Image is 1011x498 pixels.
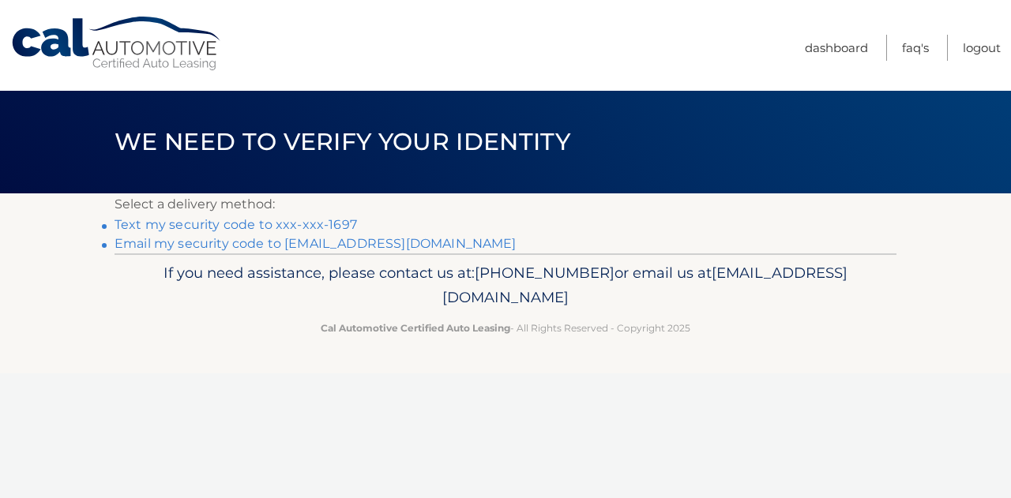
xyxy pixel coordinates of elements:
[125,260,886,311] p: If you need assistance, please contact us at: or email us at
[805,35,868,61] a: Dashboard
[963,35,1001,61] a: Logout
[115,217,357,232] a: Text my security code to xxx-xxx-1697
[115,236,517,251] a: Email my security code to [EMAIL_ADDRESS][DOMAIN_NAME]
[902,35,929,61] a: FAQ's
[475,264,614,282] span: [PHONE_NUMBER]
[115,193,896,215] p: Select a delivery method:
[125,320,886,336] p: - All Rights Reserved - Copyright 2025
[321,322,510,334] strong: Cal Automotive Certified Auto Leasing
[10,16,224,72] a: Cal Automotive
[115,127,570,156] span: We need to verify your identity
